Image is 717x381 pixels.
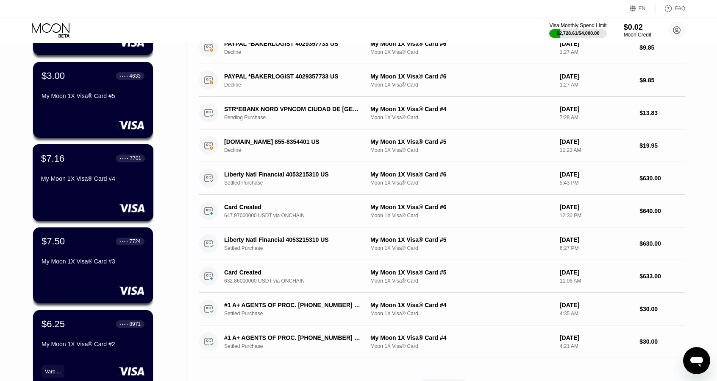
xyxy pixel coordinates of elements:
div: Card Created [224,204,362,210]
div: Decline [224,49,372,55]
div: My Moon 1X Visa® Card #5 [42,92,145,99]
div: Decline [224,147,372,153]
div: $3.00 [42,70,65,81]
div: My Moon 1X Visa® Card #4 [41,175,145,182]
div: Moon 1X Visa® Card [370,278,553,284]
div: [DATE] [560,334,633,341]
div: Moon 1X Visa® Card [370,213,553,219]
div: ● ● ● ● [119,323,128,325]
div: EN [639,6,646,11]
div: ● ● ● ● [119,240,128,243]
div: #1 A+ AGENTS OF PROC. [PHONE_NUMBER] US [224,334,362,341]
div: My Moon 1X Visa® Card #3 [42,258,145,265]
div: My Moon 1X Visa® Card #5 [370,236,553,243]
div: [DATE] [560,302,633,308]
div: $13.83 [639,109,685,116]
div: $9.85 [639,44,685,51]
div: Pending Purchase [224,115,372,120]
div: Liberty Natl Financial 4053215310 USSettled PurchaseMy Moon 1X Visa® Card #6Moon 1X Visa® Card[DA... [199,162,685,195]
div: #1 A+ AGENTS OF PROC. [PHONE_NUMBER] USSettled PurchaseMy Moon 1X Visa® Card #4Moon 1X Visa® Card... [199,325,685,358]
div: FAQ [656,4,685,13]
div: My Moon 1X Visa® Card #6 [370,40,553,47]
div: 11:23 AM [560,147,633,153]
div: $7.50 [42,236,65,247]
div: 6:27 PM [560,245,633,251]
div: $7.16● ● ● ●7701My Moon 1X Visa® Card #4 [33,145,153,221]
div: 4633 [129,73,141,79]
div: FAQ [675,6,685,11]
div: $19.95 [639,142,685,149]
div: Settled Purchase [224,245,372,251]
div: [DATE] [560,171,633,178]
div: 11:06 AM [560,278,633,284]
div: [DOMAIN_NAME] 855-8354401 USDeclineMy Moon 1X Visa® Card #5Moon 1X Visa® Card[DATE]11:23 AM$19.95 [199,129,685,162]
div: #1 A+ AGENTS OF PROC. [PHONE_NUMBER] US [224,302,362,308]
div: [DATE] [560,40,633,47]
div: My Moon 1X Visa® Card #5 [370,138,553,145]
div: $30.00 [639,338,685,345]
div: PAYPAL *BAKERLOGIST 4029357733 US [224,40,362,47]
div: Varo ... [42,365,64,378]
div: $0.02 [624,23,651,32]
div: My Moon 1X Visa® Card #6 [370,171,553,178]
div: #1 A+ AGENTS OF PROC. [PHONE_NUMBER] USSettled PurchaseMy Moon 1X Visa® Card #4Moon 1X Visa® Card... [199,293,685,325]
div: Moon 1X Visa® Card [370,147,553,153]
div: PAYPAL *BAKERLOGIST 4029357733 USDeclineMy Moon 1X Visa® Card #6Moon 1X Visa® Card[DATE]1:27 AM$9.85 [199,31,685,64]
div: My Moon 1X Visa® Card #4 [370,302,553,308]
div: Moon 1X Visa® Card [370,311,553,317]
div: 1:27 AM [560,82,633,88]
div: My Moon 1X Visa® Card #6 [370,73,553,80]
div: [DATE] [560,236,633,243]
div: Settled Purchase [224,311,372,317]
div: 8971 [129,321,141,327]
div: My Moon 1X Visa® Card #4 [370,334,553,341]
div: [DATE] [560,73,633,80]
div: $3.00● ● ● ●4633My Moon 1X Visa® Card #5 [33,62,153,138]
div: $9.85 [639,77,685,84]
div: PAYPAL *BAKERLOGIST 4029357733 USDeclineMy Moon 1X Visa® Card #6Moon 1X Visa® Card[DATE]1:27 AM$9.85 [199,64,685,97]
div: 1:27 AM [560,49,633,55]
div: Card Created632.86000000 USDT via ONCHAINMy Moon 1X Visa® Card #5Moon 1X Visa® Card[DATE]11:06 AM... [199,260,685,293]
div: 5:43 PM [560,180,633,186]
div: $0.02Moon Credit [624,23,651,38]
div: Card Created [224,269,362,276]
div: ● ● ● ● [119,75,128,77]
div: My Moon 1X Visa® Card #4 [370,106,553,112]
div: [DATE] [560,106,633,112]
div: [DOMAIN_NAME] 855-8354401 US [224,138,362,145]
div: Moon 1X Visa® Card [370,245,553,251]
div: [DATE] [560,204,633,210]
div: 4:35 AM [560,311,633,317]
iframe: Button to launch messaging window [683,347,710,374]
div: $30.00 [639,305,685,312]
div: 7:28 AM [560,115,633,120]
div: $2,728.61 / $4,000.00 [557,31,600,36]
div: Decline [224,82,372,88]
div: $633.00 [639,273,685,280]
div: 647.97000000 USDT via ONCHAIN [224,213,372,219]
div: [DATE] [560,138,633,145]
div: Visa Monthly Spend Limit [549,22,606,28]
div: Settled Purchase [224,180,372,186]
div: 12:30 PM [560,213,633,219]
div: $7.50● ● ● ●7724My Moon 1X Visa® Card #3 [33,227,153,303]
div: $640.00 [639,207,685,214]
div: My Moon 1X Visa® Card #2 [42,341,145,347]
div: $7.16 [41,153,65,164]
div: Varo ... [45,369,61,375]
div: $6.25 [42,319,65,330]
div: Card Created647.97000000 USDT via ONCHAINMy Moon 1X Visa® Card #6Moon 1X Visa® Card[DATE]12:30 PM... [199,195,685,227]
div: STR*EBANX NORD VPNCOM CIUDAD DE [GEOGRAPHIC_DATA]Pending PurchaseMy Moon 1X Visa® Card #4Moon 1X ... [199,97,685,129]
div: STR*EBANX NORD VPNCOM CIUDAD DE [GEOGRAPHIC_DATA] [224,106,362,112]
div: EN [630,4,656,13]
div: Moon 1X Visa® Card [370,180,553,186]
div: Visa Monthly Spend Limit$2,728.61/$4,000.00 [549,22,606,38]
div: Liberty Natl Financial 4053215310 US [224,171,362,178]
div: 7701 [130,155,141,161]
div: PAYPAL *BAKERLOGIST 4029357733 US [224,73,362,80]
div: [DATE] [560,269,633,276]
div: Moon Credit [624,32,651,38]
div: My Moon 1X Visa® Card #6 [370,204,553,210]
div: Moon 1X Visa® Card [370,343,553,349]
div: ● ● ● ● [120,157,128,160]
